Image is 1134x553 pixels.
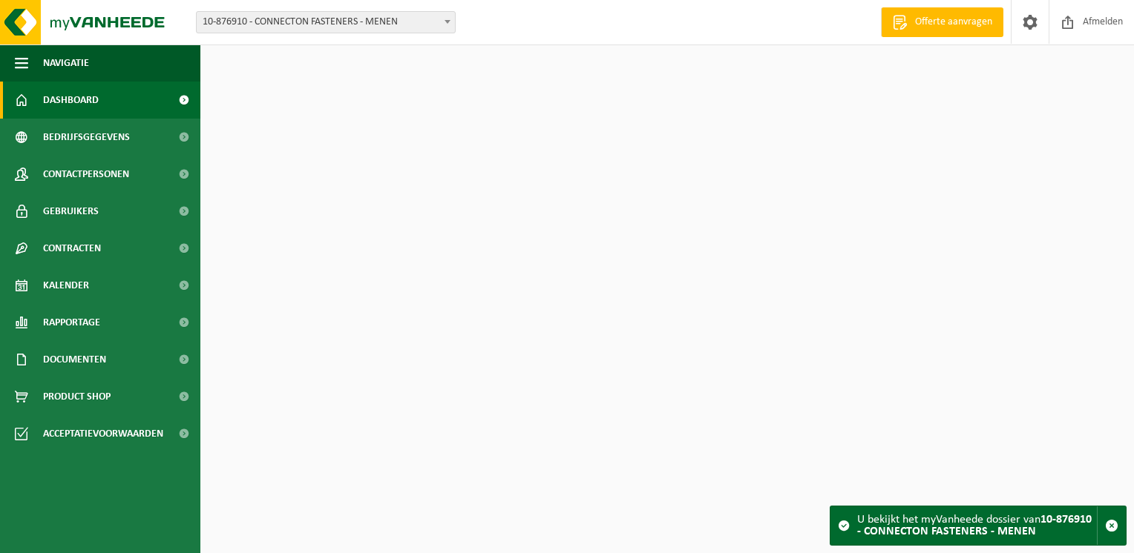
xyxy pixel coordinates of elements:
span: Documenten [43,341,106,378]
span: Offerte aanvragen [911,15,996,30]
span: Bedrijfsgegevens [43,119,130,156]
span: Acceptatievoorwaarden [43,415,163,452]
span: 10-876910 - CONNECTON FASTENERS - MENEN [197,12,455,33]
span: 10-876910 - CONNECTON FASTENERS - MENEN [196,11,456,33]
span: Kalender [43,267,89,304]
span: Product Shop [43,378,111,415]
span: Contracten [43,230,101,267]
div: U bekijkt het myVanheede dossier van [857,506,1097,545]
span: Gebruikers [43,193,99,230]
span: Dashboard [43,82,99,119]
span: Navigatie [43,44,89,82]
span: Contactpersonen [43,156,129,193]
strong: 10-876910 - CONNECTON FASTENERS - MENEN [857,514,1092,537]
span: Rapportage [43,304,100,341]
a: Offerte aanvragen [881,7,1003,37]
